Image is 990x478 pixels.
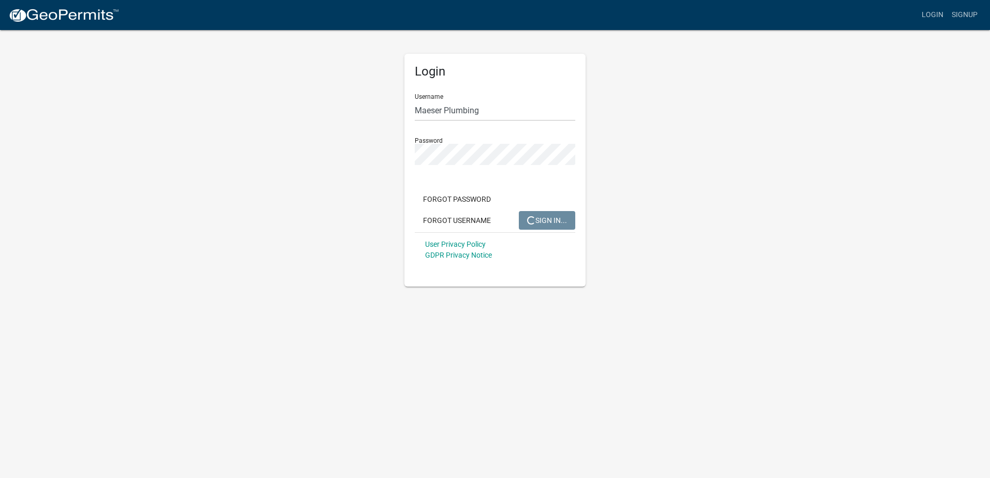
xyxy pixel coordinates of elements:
span: SIGN IN... [527,216,567,224]
a: User Privacy Policy [425,240,486,248]
button: Forgot Password [415,190,499,208]
h5: Login [415,64,575,79]
a: GDPR Privacy Notice [425,251,492,259]
button: SIGN IN... [519,211,575,230]
a: Login [918,5,948,25]
a: Signup [948,5,982,25]
button: Forgot Username [415,211,499,230]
